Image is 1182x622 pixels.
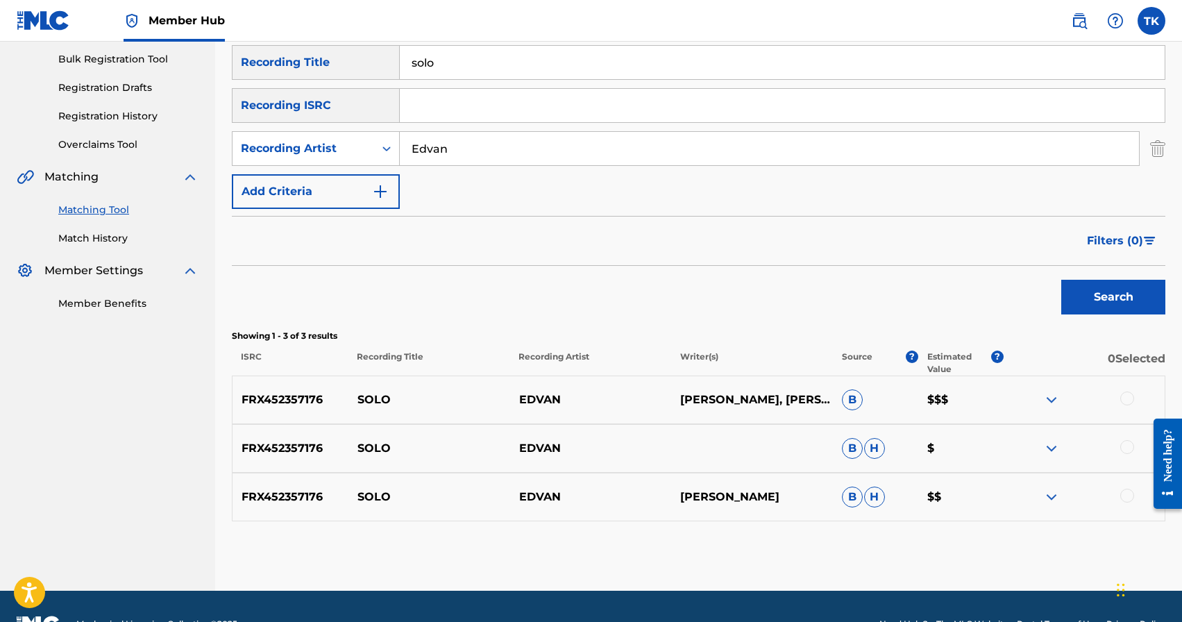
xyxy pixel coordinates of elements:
div: Recording Artist [241,140,366,157]
a: Registration Drafts [58,81,199,95]
div: Перетащить [1117,569,1125,611]
p: Writer(s) [671,351,833,376]
img: Member Settings [17,262,33,279]
p: Showing 1 - 3 of 3 results [232,330,1165,342]
p: Estimated Value [927,351,991,376]
span: B [842,438,863,459]
img: Top Rightsholder [124,12,140,29]
div: User Menu [1138,7,1165,35]
p: EDVAN [509,440,671,457]
img: Matching [17,169,34,185]
span: ? [991,351,1004,363]
p: Recording Artist [509,351,671,376]
span: Member Settings [44,262,143,279]
span: Filters ( 0 ) [1087,233,1143,249]
a: Bulk Registration Tool [58,52,199,67]
img: expand [182,262,199,279]
p: [PERSON_NAME] [671,489,833,505]
p: SOLO [348,440,510,457]
span: ? [906,351,918,363]
img: search [1071,12,1088,29]
img: Delete Criterion [1150,131,1165,166]
p: Source [842,351,872,376]
button: Search [1061,280,1165,314]
a: Registration History [58,109,199,124]
p: SOLO [348,392,510,408]
span: Matching [44,169,99,185]
p: FRX452357176 [233,392,348,408]
iframe: Chat Widget [1113,555,1182,622]
p: [PERSON_NAME], [PERSON_NAME] [671,392,833,408]
form: Search Form [232,45,1165,321]
button: Filters (0) [1079,224,1165,258]
p: 0 Selected [1004,351,1165,376]
p: $$$ [918,392,1003,408]
a: Member Benefits [58,296,199,311]
button: Add Criteria [232,174,400,209]
p: FRX452357176 [233,440,348,457]
img: MLC Logo [17,10,70,31]
p: ISRC [232,351,348,376]
span: H [864,487,885,507]
p: EDVAN [509,489,671,505]
a: Match History [58,231,199,246]
p: Recording Title [348,351,509,376]
img: expand [1043,489,1060,505]
span: B [842,487,863,507]
div: Виджет чата [1113,555,1182,622]
img: 9d2ae6d4665cec9f34b9.svg [372,183,389,200]
span: Member Hub [149,12,225,28]
span: B [842,389,863,410]
img: expand [1043,392,1060,408]
p: EDVAN [509,392,671,408]
a: Public Search [1065,7,1093,35]
img: expand [1043,440,1060,457]
p: FRX452357176 [233,489,348,505]
a: Overclaims Tool [58,137,199,152]
img: expand [182,169,199,185]
span: H [864,438,885,459]
div: Help [1101,7,1129,35]
a: Matching Tool [58,203,199,217]
iframe: Resource Center [1143,407,1182,519]
p: SOLO [348,489,510,505]
img: filter [1144,237,1156,245]
img: help [1107,12,1124,29]
p: $$ [918,489,1003,505]
p: $ [918,440,1003,457]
